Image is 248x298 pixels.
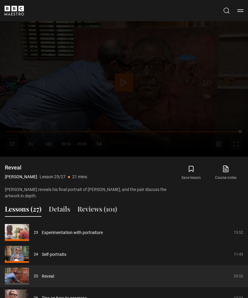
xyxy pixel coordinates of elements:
[77,204,117,217] button: Reviews (101)
[40,174,66,180] p: Lesson 25/27
[42,229,103,236] a: Experimentation with portraiture
[5,186,169,199] p: [PERSON_NAME] reveals his final portrait of [PERSON_NAME], and the pair discuss the artwork in de...
[5,204,41,217] button: Lessons (27)
[42,251,66,258] a: Self-portraits
[49,204,70,217] button: Details
[5,164,87,171] h1: Reveal
[237,8,243,14] button: Toggle navigation
[5,174,37,180] p: [PERSON_NAME]
[72,174,87,180] p: 21 mins
[5,6,24,15] svg: BBC Maestro
[174,164,208,182] button: Save lesson
[42,273,54,280] a: Reveal
[209,164,243,182] a: Course notes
